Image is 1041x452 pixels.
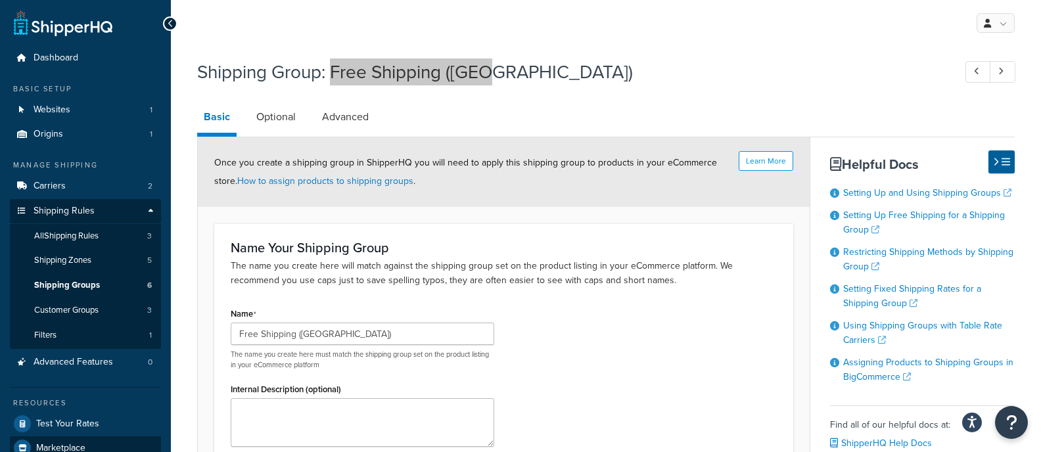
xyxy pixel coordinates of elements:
span: All Shipping Rules [34,231,99,242]
button: Learn More [739,151,793,171]
li: Carriers [10,174,161,198]
li: Advanced Features [10,350,161,374]
h3: Helpful Docs [830,157,1015,171]
p: The name you create here must match the shipping group set on the product listing in your eCommer... [231,350,494,370]
span: 1 [149,330,152,341]
a: Shipping Groups6 [10,273,161,298]
a: Shipping Rules [10,199,161,223]
a: Setting Fixed Shipping Rates for a Shipping Group [843,282,981,310]
a: Setting Up and Using Shipping Groups [843,186,1011,200]
div: Resources [10,397,161,409]
span: 1 [150,104,152,116]
a: Origins1 [10,122,161,147]
button: Hide Help Docs [988,150,1015,173]
a: Customer Groups3 [10,298,161,323]
span: Carriers [34,181,66,192]
a: Test Your Rates [10,412,161,436]
span: Customer Groups [34,305,99,316]
a: Setting Up Free Shipping for a Shipping Group [843,208,1005,237]
a: Restricting Shipping Methods by Shipping Group [843,245,1013,273]
span: 0 [148,357,152,368]
span: Shipping Groups [34,280,100,291]
li: Websites [10,98,161,122]
a: Websites1 [10,98,161,122]
a: Dashboard [10,46,161,70]
span: Dashboard [34,53,78,64]
h1: Shipping Group: Free Shipping ([GEOGRAPHIC_DATA]) [197,59,941,85]
span: Test Your Rates [36,418,99,430]
span: 3 [147,305,152,316]
a: AllShipping Rules3 [10,224,161,248]
a: Advanced [315,101,375,133]
span: Advanced Features [34,357,113,368]
a: Next Record [990,61,1015,83]
p: The name you create here will match against the shipping group set on the product listing in your... [231,259,777,288]
span: 5 [147,255,152,266]
label: Name [231,309,256,319]
a: Shipping Zones5 [10,248,161,273]
a: Advanced Features0 [10,350,161,374]
span: Origins [34,129,63,140]
span: Shipping Zones [34,255,91,266]
li: Filters [10,323,161,348]
li: Shipping Groups [10,273,161,298]
h3: Name Your Shipping Group [231,240,777,255]
li: Shipping Rules [10,199,161,349]
span: Filters [34,330,57,341]
span: 1 [150,129,152,140]
span: Once you create a shipping group in ShipperHQ you will need to apply this shipping group to produ... [214,156,717,188]
li: Shipping Zones [10,248,161,273]
a: How to assign products to shipping groups [237,174,413,188]
a: Optional [250,101,302,133]
label: Internal Description (optional) [231,384,341,394]
a: ShipperHQ Help Docs [830,436,932,450]
a: Filters1 [10,323,161,348]
div: Manage Shipping [10,160,161,171]
span: Websites [34,104,70,116]
span: 3 [147,231,152,242]
div: Basic Setup [10,83,161,95]
a: Assigning Products to Shipping Groups in BigCommerce [843,355,1013,384]
a: Carriers2 [10,174,161,198]
li: Origins [10,122,161,147]
li: Customer Groups [10,298,161,323]
a: Using Shipping Groups with Table Rate Carriers [843,319,1002,347]
span: 2 [148,181,152,192]
span: Shipping Rules [34,206,95,217]
span: 6 [147,280,152,291]
a: Basic [197,101,237,137]
a: Previous Record [965,61,991,83]
button: Open Resource Center [995,406,1028,439]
